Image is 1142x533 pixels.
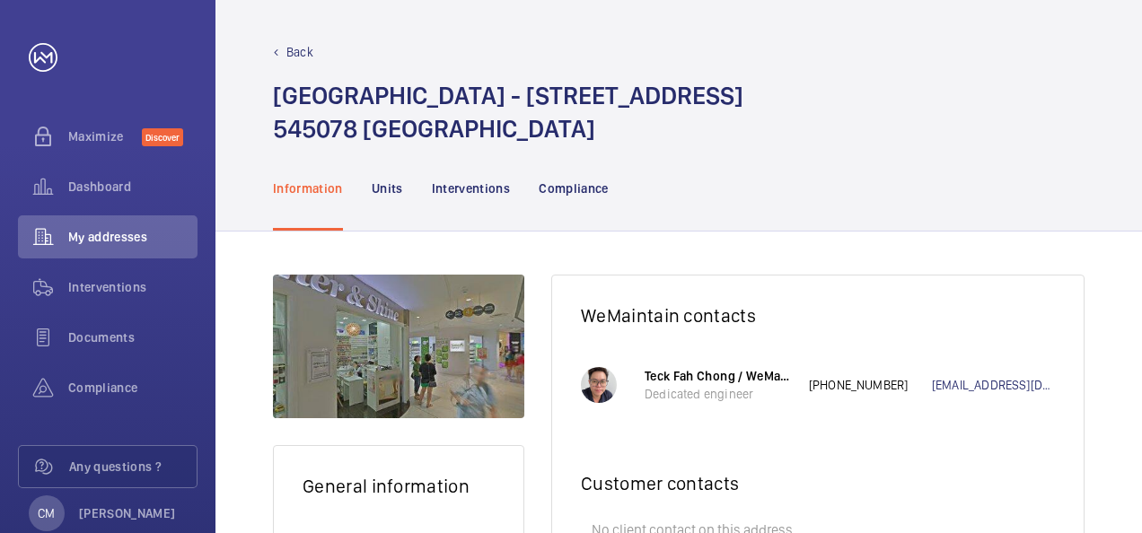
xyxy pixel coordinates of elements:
[303,475,495,497] h2: General information
[581,304,1055,327] h2: WeMaintain contacts
[645,367,791,385] p: Teck Fah Chong / WeMaintain SG
[142,128,183,146] span: Discover
[68,278,198,296] span: Interventions
[645,385,791,403] p: Dedicated engineer
[68,328,198,346] span: Documents
[68,127,142,145] span: Maximize
[79,504,176,522] p: [PERSON_NAME]
[38,504,55,522] p: CM
[932,376,1055,394] a: [EMAIL_ADDRESS][DOMAIN_NAME]
[809,376,932,394] p: [PHONE_NUMBER]
[432,179,511,197] p: Interventions
[372,179,403,197] p: Units
[273,179,343,197] p: Information
[286,43,313,61] p: Back
[539,179,609,197] p: Compliance
[68,379,198,397] span: Compliance
[69,458,197,476] span: Any questions ?
[581,472,1055,494] h2: Customer contacts
[68,228,198,246] span: My addresses
[273,79,743,145] h1: [GEOGRAPHIC_DATA] - [STREET_ADDRESS] 545078 [GEOGRAPHIC_DATA]
[68,178,198,196] span: Dashboard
